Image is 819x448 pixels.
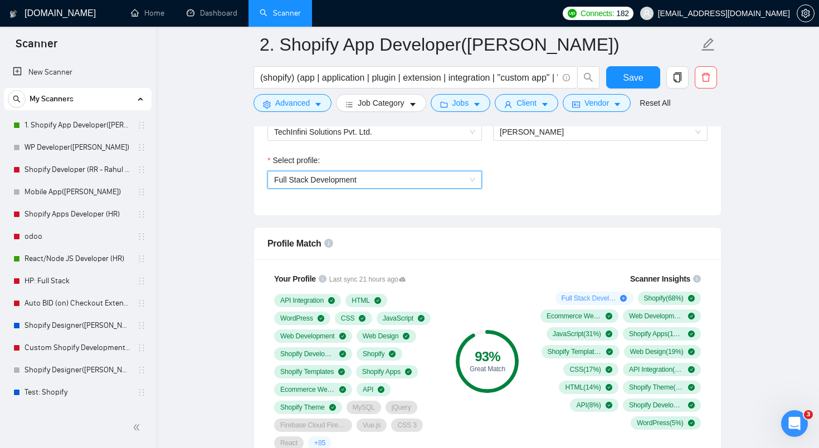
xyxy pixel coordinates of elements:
[13,61,143,83] a: New Scanner
[324,239,333,248] span: info-circle
[693,275,701,283] span: info-circle
[23,195,45,217] img: Profile image for Dima
[319,275,326,283] span: info-circle
[25,403,130,426] a: shopify development
[623,71,643,85] span: Save
[620,295,627,302] span: plus-circle
[25,225,130,248] a: odoo
[688,295,695,302] span: check-circle
[374,297,381,304] span: check-circle
[495,94,558,112] button: userClientcaret-down
[563,94,631,112] button: idcardVendorcaret-down
[500,127,564,136] span: [PERSON_NAME]
[606,348,613,355] span: check-circle
[688,384,695,391] span: check-circle
[260,8,301,18] a: searchScanner
[318,315,324,322] span: check-circle
[11,169,212,227] div: Recent messageProfile image for DimaRate your conversationDima•[DATE]
[137,165,146,174] span: holder
[572,100,580,109] span: idcard
[16,285,207,308] button: Search for help
[23,291,90,303] span: Search for help
[363,385,373,394] span: API
[22,136,201,155] p: How can we help?
[409,100,417,109] span: caret-down
[797,4,815,22] button: setting
[606,384,612,391] span: check-circle
[50,195,152,204] span: Rate your conversation
[629,312,684,321] span: Web Development ( 44 %)
[568,9,577,18] img: upwork-logo.png
[280,403,325,412] span: Shopify Theme
[688,420,695,426] span: check-circle
[378,386,384,393] span: check-circle
[280,314,313,323] span: WordPress
[137,210,146,219] span: holder
[383,314,413,323] span: JavaScript
[23,254,186,265] div: We typically reply in under a minute
[629,365,684,374] span: API Integration ( 14 %)
[280,421,346,430] span: Firebase Cloud Firestore
[25,114,130,136] a: 1. Shopify App Developer([PERSON_NAME])
[553,329,601,338] span: JavaScript ( 31 %)
[804,410,813,419] span: 3
[25,181,130,203] a: Mobile App([PERSON_NAME])
[22,79,201,136] p: Hi [EMAIL_ADDRESS][DOMAIN_NAME] 👋
[8,90,26,108] button: search
[74,346,148,390] button: Messages
[7,36,66,59] span: Scanner
[272,154,320,166] span: Select profile:
[629,401,684,410] span: Shopify Development ( 8 %)
[274,175,357,184] span: Full Stack Development
[418,315,425,322] span: check-circle
[137,188,146,196] span: holder
[643,9,651,17] span: user
[516,97,537,109] span: Client
[695,72,716,82] span: delete
[137,366,146,375] span: holder
[578,72,599,82] span: search
[353,403,375,412] span: MySQL
[280,296,324,305] span: API Integration
[781,410,808,437] iframe: Intercom live chat
[8,95,25,103] span: search
[616,7,628,19] span: 182
[162,18,184,40] img: Profile image for Dima
[688,331,695,337] span: check-circle
[16,312,207,344] div: ✅ How To: Connect your agency to [DOMAIN_NAME]
[547,312,601,321] span: Ecommerce Website Development ( 56 %)
[637,419,684,427] span: WordPress ( 5 %)
[25,314,130,337] a: Shopify Designer([PERSON_NAME])
[701,37,715,52] span: edit
[72,206,104,218] div: • [DATE]
[336,94,426,112] button: barsJob Categorycaret-down
[397,421,416,430] span: CSS 3
[576,401,601,410] span: API ( 8 %)
[688,366,695,373] span: check-circle
[548,347,602,356] span: Shopify Templates ( 19 %)
[25,159,130,181] a: Shopify Developer (RR - Rahul R)
[695,66,717,88] button: delete
[797,9,814,18] span: setting
[440,100,448,109] span: folder
[23,242,186,254] div: Send us a message
[431,94,491,112] button: folderJobscaret-down
[275,97,310,109] span: Advanced
[260,71,558,85] input: Search Freelance Jobs...
[392,403,411,412] span: jQuery
[22,21,40,39] img: logo
[23,317,187,340] div: ✅ How To: Connect your agency to [DOMAIN_NAME]
[280,385,335,394] span: Ecommerce Website Development
[403,333,409,339] span: check-circle
[137,232,146,241] span: holder
[274,274,316,283] span: Your Profile
[280,332,335,341] span: Web Development
[25,136,130,159] a: WP Developer([PERSON_NAME])
[577,66,599,88] button: search
[137,254,146,263] span: holder
[363,332,399,341] span: Web Design
[25,203,130,225] a: Shopify Apps Developer (HR)
[456,350,519,363] div: 93 %
[606,331,612,337] span: check-circle
[192,18,212,38] div: Close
